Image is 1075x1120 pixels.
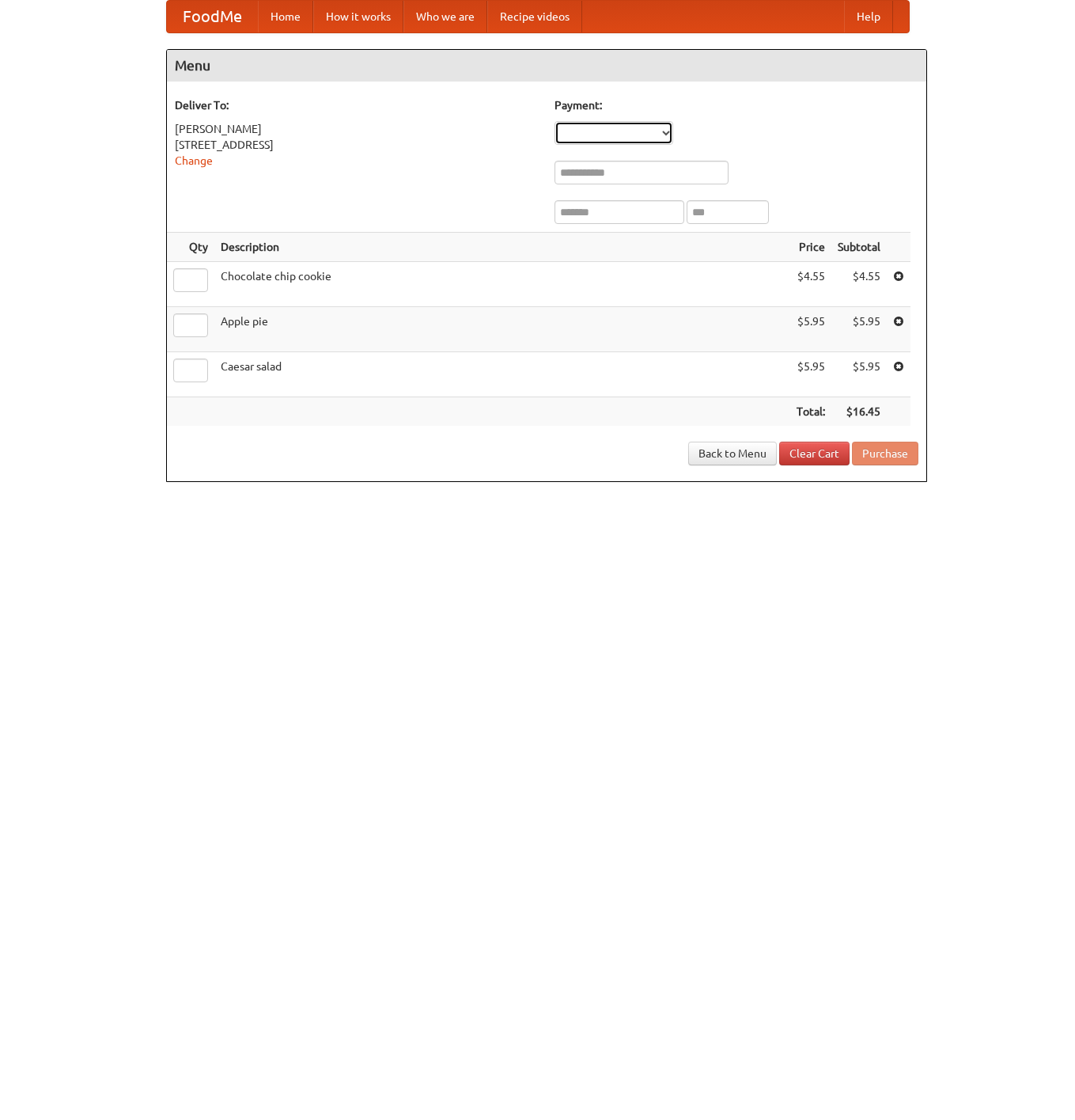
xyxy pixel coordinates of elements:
h4: Menu [167,50,926,82]
a: How it works [313,1,403,32]
a: FoodMe [167,1,258,32]
td: $4.55 [831,262,887,307]
th: Subtotal [831,233,887,262]
a: Help [844,1,893,32]
div: [STREET_ADDRESS] [175,137,539,153]
a: Back to Menu [688,442,777,465]
td: Apple pie [214,307,790,352]
div: [PERSON_NAME] [175,121,539,137]
a: Home [258,1,313,32]
td: $5.95 [831,307,887,352]
h5: Payment: [555,97,918,113]
th: Description [214,233,790,262]
a: Who we are [403,1,487,32]
th: Price [790,233,831,262]
a: Change [175,154,213,167]
button: Purchase [852,442,918,465]
td: $5.95 [790,307,831,352]
th: Total: [790,397,831,427]
td: Caesar salad [214,352,790,397]
th: Qty [167,233,214,262]
td: $5.95 [831,352,887,397]
td: $4.55 [790,262,831,307]
a: Clear Cart [779,442,850,465]
h5: Deliver To: [175,97,539,113]
a: Recipe videos [487,1,582,32]
th: $16.45 [831,397,887,427]
td: $5.95 [790,352,831,397]
td: Chocolate chip cookie [214,262,790,307]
